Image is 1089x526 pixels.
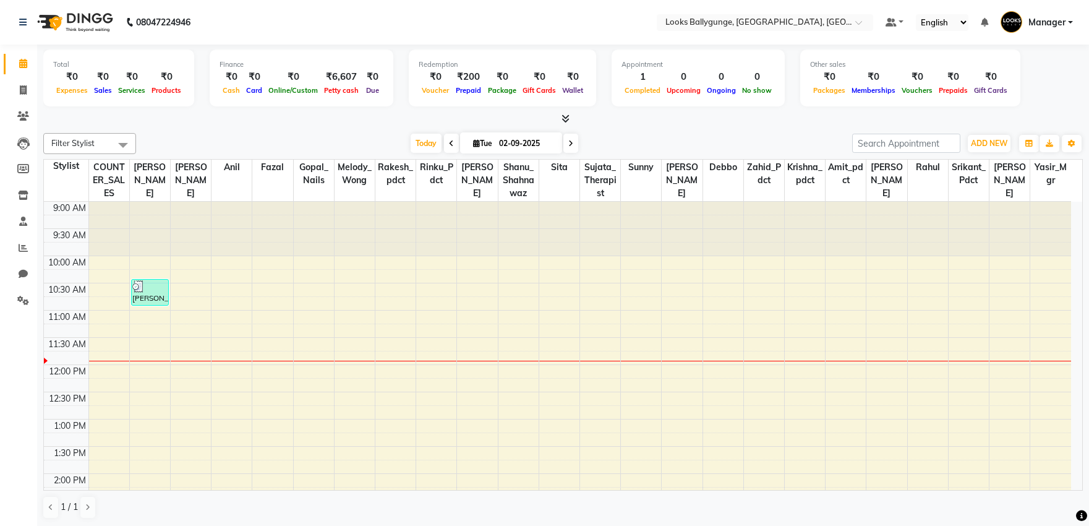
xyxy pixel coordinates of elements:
[46,392,88,405] div: 12:30 PM
[46,338,88,351] div: 11:30 AM
[362,70,383,84] div: ₹0
[51,138,95,148] span: Filter Stylist
[495,134,557,153] input: 2025-09-02
[739,70,775,84] div: 0
[936,86,971,95] span: Prepaids
[848,70,899,84] div: ₹0
[51,202,88,215] div: 9:00 AM
[136,5,190,40] b: 08047224946
[949,160,989,188] span: Srikant_Pdct
[968,135,1010,152] button: ADD NEW
[989,160,1030,201] span: [PERSON_NAME]
[866,160,907,201] span: [PERSON_NAME]
[419,59,586,70] div: Redemption
[519,70,559,84] div: ₹0
[810,70,848,84] div: ₹0
[559,70,586,84] div: ₹0
[621,160,661,175] span: sunny
[785,160,825,188] span: Krishna_pdct
[46,365,88,378] div: 12:00 PM
[498,160,539,201] span: Shanu_Shahnawaz
[899,86,936,95] span: Vouchers
[664,70,704,84] div: 0
[485,70,519,84] div: ₹0
[51,229,88,242] div: 9:30 AM
[265,86,321,95] span: Online/Custom
[419,86,452,95] span: Voucher
[1028,16,1066,29] span: Manager
[971,86,1010,95] span: Gift Cards
[148,70,184,84] div: ₹0
[130,160,170,201] span: [PERSON_NAME]
[294,160,334,188] span: Gopal_Nails
[51,474,88,487] div: 2:00 PM
[44,160,88,173] div: Stylist
[971,70,1010,84] div: ₹0
[470,139,495,148] span: Tue
[53,59,184,70] div: Total
[971,139,1007,148] span: ADD NEW
[375,160,416,188] span: Rakesh_pdct
[621,70,664,84] div: 1
[51,447,88,460] div: 1:30 PM
[32,5,116,40] img: logo
[91,86,115,95] span: Sales
[321,70,362,84] div: ₹6,607
[739,86,775,95] span: No show
[621,59,775,70] div: Appointment
[419,70,452,84] div: ₹0
[171,160,211,201] span: [PERSON_NAME]
[908,160,948,175] span: Rahul
[46,311,88,324] div: 11:00 AM
[132,280,169,305] div: [PERSON_NAME], TK01, 10:25 AM-10:55 AM, Eyebrows (₹200)
[1030,160,1071,188] span: Yasir_Mgr
[826,160,866,188] span: amit_pdct
[539,160,579,175] span: Sita
[899,70,936,84] div: ₹0
[744,160,784,188] span: Zahid_Pdct
[621,86,664,95] span: Completed
[519,86,559,95] span: Gift Cards
[265,70,321,84] div: ₹0
[485,86,519,95] span: Package
[703,160,743,175] span: Debbo
[335,160,375,188] span: Melody_Wong
[704,70,739,84] div: 0
[91,70,115,84] div: ₹0
[452,70,485,84] div: ₹200
[852,134,960,153] input: Search Appointment
[220,70,243,84] div: ₹0
[321,86,362,95] span: Petty cash
[148,86,184,95] span: Products
[115,86,148,95] span: Services
[243,86,265,95] span: Card
[936,70,971,84] div: ₹0
[115,70,148,84] div: ₹0
[848,86,899,95] span: Memberships
[243,70,265,84] div: ₹0
[46,256,88,269] div: 10:00 AM
[559,86,586,95] span: Wallet
[51,420,88,433] div: 1:00 PM
[810,59,1010,70] div: Other sales
[580,160,620,201] span: Sujata_Therapist
[220,59,383,70] div: Finance
[46,283,88,296] div: 10:30 AM
[252,160,293,175] span: Fazal
[211,160,252,175] span: anil
[704,86,739,95] span: Ongoing
[61,501,78,514] span: 1 / 1
[662,160,702,201] span: [PERSON_NAME]
[664,86,704,95] span: Upcoming
[53,70,91,84] div: ₹0
[363,86,382,95] span: Due
[810,86,848,95] span: Packages
[89,160,129,201] span: COUNTER_SALES
[411,134,442,153] span: Today
[453,86,484,95] span: Prepaid
[1001,11,1022,33] img: Manager
[416,160,456,188] span: Rinku_Pdct
[220,86,243,95] span: Cash
[457,160,497,201] span: [PERSON_NAME]
[53,86,91,95] span: Expenses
